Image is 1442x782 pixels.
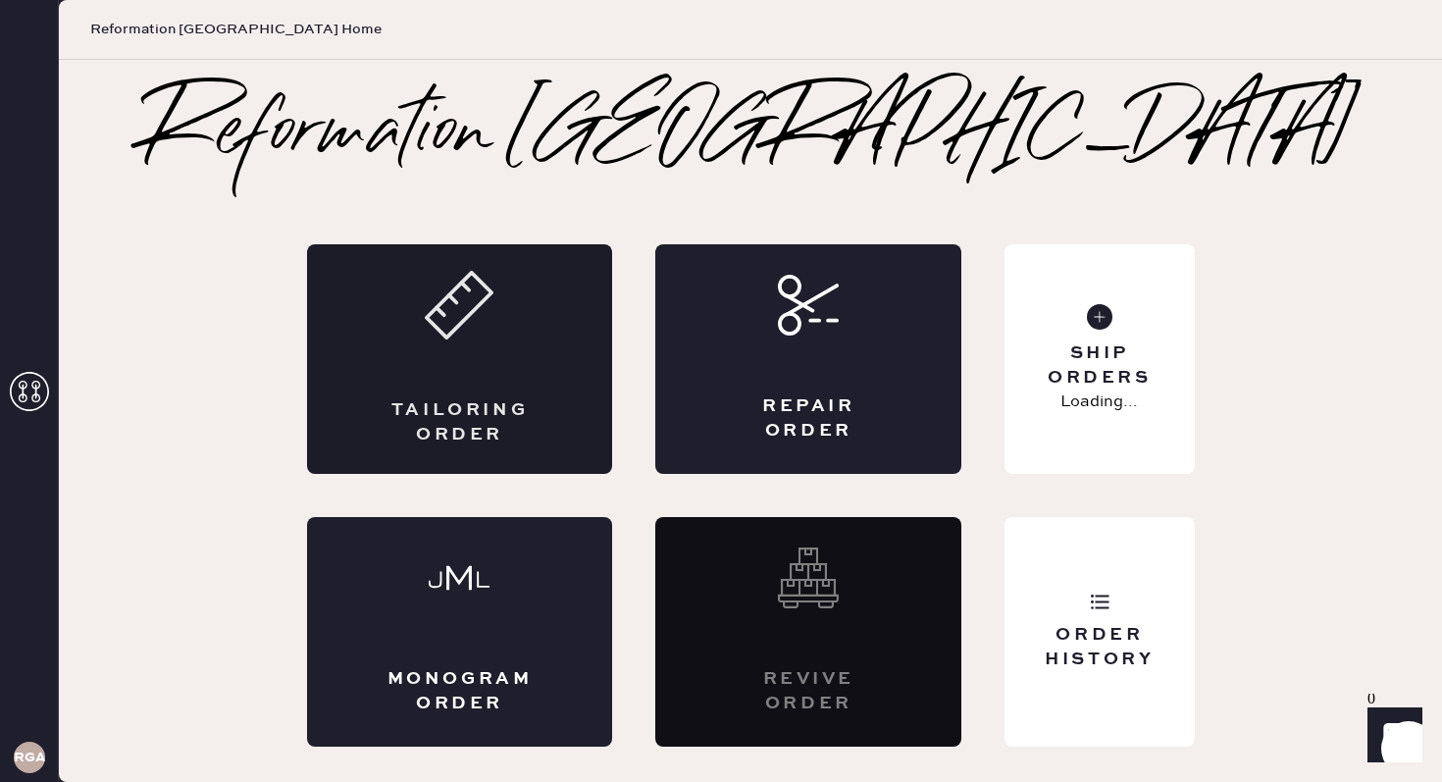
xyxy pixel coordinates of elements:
[1060,391,1138,414] p: Loading...
[734,667,883,716] div: Revive order
[14,751,45,764] h3: RGA
[734,394,883,443] div: Repair Order
[1020,623,1178,672] div: Order History
[386,667,535,716] div: Monogram Order
[90,20,382,39] span: Reformation [GEOGRAPHIC_DATA] Home
[386,398,535,447] div: Tailoring Order
[655,517,961,747] div: Interested? Contact us at care@hemster.co
[1020,341,1178,391] div: Ship Orders
[144,95,1358,174] h2: Reformation [GEOGRAPHIC_DATA]
[1349,694,1433,778] iframe: Front Chat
